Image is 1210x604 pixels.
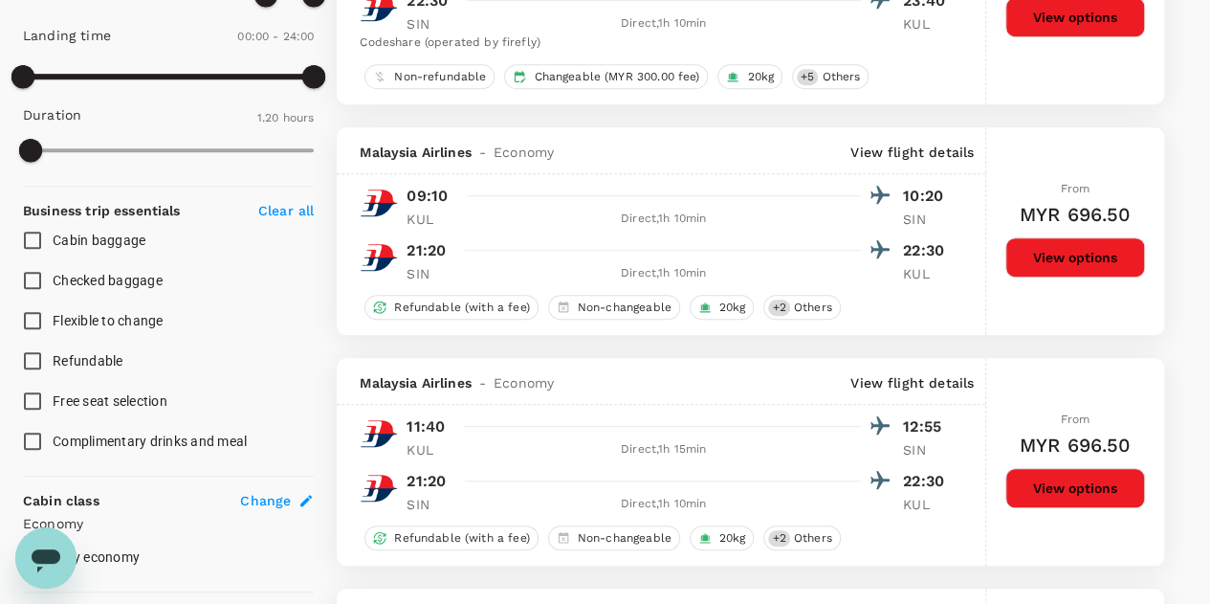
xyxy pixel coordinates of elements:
p: 22:30 [903,239,951,262]
div: 20kg [690,295,755,320]
button: View options [1005,237,1145,278]
h6: MYR 696.50 [1020,430,1132,460]
span: Free seat selection [53,393,167,409]
button: View options [1005,468,1145,508]
div: Codeshare (operated by firefly) [360,34,951,53]
img: MH [360,238,398,277]
p: Landing time [23,26,111,45]
p: Clear all [258,201,314,220]
div: Refundable (with a fee) [364,526,538,550]
strong: Business trip essentials [23,203,181,218]
div: Changeable (MYR 300.00 fee) [504,64,708,89]
span: Non-refundable [386,69,494,85]
div: Direct , 1h 10min [466,495,861,514]
div: Non-changeable [548,295,680,320]
span: Non-changeable [570,530,679,547]
p: View flight details [850,373,974,392]
img: MH [360,414,398,453]
div: +2Others [763,295,840,320]
p: SIN [903,440,951,459]
h6: MYR 696.50 [1020,199,1132,230]
p: 09:10 [407,185,448,208]
p: 22:30 [903,470,951,493]
span: 00:00 - 24:00 [237,30,314,43]
div: +2Others [763,526,840,550]
span: Economy [494,143,554,162]
span: Others [786,530,840,547]
span: 20kg [712,300,754,316]
img: MH [360,184,398,222]
p: Economy [23,514,314,533]
div: Non-changeable [548,526,680,550]
span: Others [814,69,868,85]
span: Refundable [53,353,123,369]
p: 11:40 [407,415,445,438]
span: + 5 [797,69,818,85]
span: Refundable (with a fee) [386,300,537,316]
p: KUL [903,14,951,34]
p: 21:20 [407,470,446,493]
strong: Cabin class [23,493,99,508]
p: 12:55 [903,415,951,438]
p: KUL [407,210,454,229]
span: Malaysia Airlines [360,373,472,392]
span: Checked baggage [53,273,163,288]
div: Refundable (with a fee) [364,295,538,320]
p: Duration [23,105,81,124]
span: From [1061,182,1090,195]
p: SIN [407,495,454,514]
span: Changeable (MYR 300.00 fee) [526,69,707,85]
p: SIN [407,14,454,34]
p: SIN [903,210,951,229]
p: KUL [903,264,951,283]
span: Economy [494,373,554,392]
iframe: Button to launch messaging window [15,527,77,589]
span: From [1061,413,1090,426]
p: KUL [407,440,454,459]
span: 1.20 hours [257,111,315,124]
span: - [472,143,494,162]
span: 20kg [739,69,781,85]
span: + 2 [768,530,789,547]
div: Direct , 1h 10min [466,264,861,283]
span: - [472,373,494,392]
img: MH [360,469,398,507]
p: View flight details [850,143,974,162]
span: 20kg [712,530,754,547]
span: Others [786,300,840,316]
p: KUL [903,495,951,514]
span: + 2 [768,300,789,316]
div: Direct , 1h 10min [466,14,861,34]
span: Malaysia Airlines [360,143,472,162]
span: Flexible to change [53,313,164,328]
span: Cabin baggage [53,233,145,248]
p: 10:20 [903,185,951,208]
span: Non-changeable [570,300,679,316]
span: Refundable (with a fee) [386,530,537,547]
div: +5Others [792,64,869,89]
p: SIN [407,264,454,283]
span: Complimentary drinks and meal [53,434,247,449]
div: Direct , 1h 15min [466,440,861,459]
div: 20kg [690,526,755,550]
p: 21:20 [407,239,446,262]
div: 20kg [717,64,782,89]
span: Only economy [53,549,140,565]
span: Change [240,491,291,510]
div: Direct , 1h 10min [466,210,861,229]
div: Non-refundable [364,64,495,89]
